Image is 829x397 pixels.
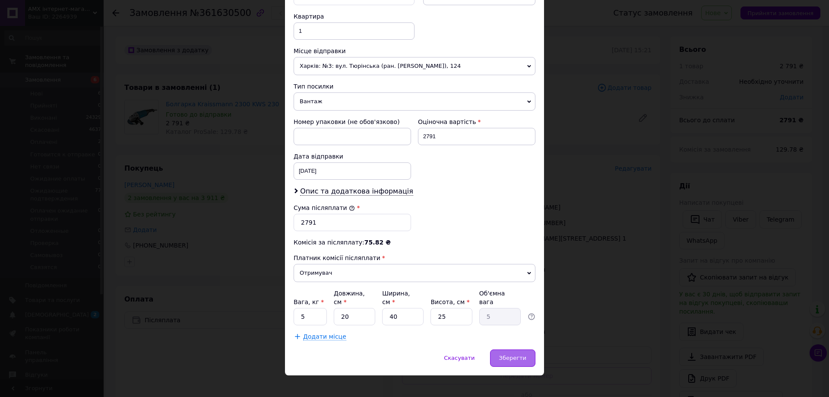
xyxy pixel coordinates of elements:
div: Оціночна вартість [418,118,535,126]
span: Додати місце [303,333,346,340]
span: Вантаж [294,92,535,111]
span: Квартира [294,13,324,20]
span: Харків: №3: вул. Тюрінська (ран. [PERSON_NAME]), 124 [294,57,535,75]
span: Зберегти [499,355,526,361]
span: 75.82 ₴ [364,239,391,246]
div: Об'ємна вага [479,289,521,306]
div: Комісія за післяплату: [294,238,535,247]
span: Отримувач [294,264,535,282]
label: Вага, кг [294,299,324,305]
label: Довжина, см [334,290,365,305]
span: Платник комісії післяплати [294,254,380,261]
label: Ширина, см [382,290,410,305]
div: Номер упаковки (не обов'язково) [294,118,411,126]
div: Дата відправки [294,152,411,161]
span: Скасувати [444,355,475,361]
label: Висота, см [430,299,469,305]
span: Опис та додаткова інформація [300,187,413,196]
label: Сума післяплати [294,204,355,211]
span: Місце відправки [294,48,346,54]
span: Тип посилки [294,83,333,90]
